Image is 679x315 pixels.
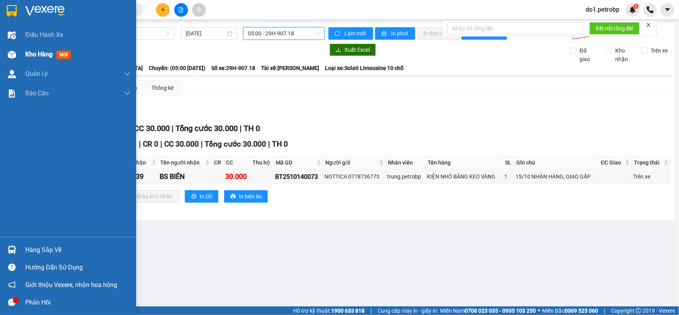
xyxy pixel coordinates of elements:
span: file-add [178,7,184,12]
sup: 1 [633,3,639,9]
div: Hướng dẫn sử dụng [25,262,130,273]
span: Tài xế: [PERSON_NAME] [261,64,319,72]
span: Người gửi [325,158,378,167]
td: BS BIÊN [158,169,212,184]
img: icon-new-feature [629,6,636,13]
div: Phản hồi [25,297,130,308]
span: TH 0 [244,124,260,133]
span: Cung cấp máy in - giấy in: [377,306,438,315]
span: printer [230,194,236,200]
th: Ghi chú [514,156,599,169]
span: Tổng cước 30.000 [205,140,266,149]
div: Thống kê [151,84,174,92]
button: caret-down [661,3,674,17]
span: | [172,124,174,133]
button: printerIn DS [185,190,218,203]
span: do1.petrobp [579,5,626,14]
span: Mã GD [276,158,316,167]
span: Hỗ trợ kỹ thuật: [293,306,365,315]
span: question-circle [8,264,16,271]
img: solution-icon [8,89,16,98]
span: Kho hàng [25,51,53,58]
div: 1 [504,172,513,181]
span: | [160,140,162,149]
span: Xuất Excel [344,45,370,54]
input: 15/10/2025 [186,29,225,38]
span: Chuyến: (05:00 [DATE]) [149,64,205,72]
span: Điều hành xe [25,30,63,40]
input: Nhập số tổng đài [447,22,583,35]
span: close [646,22,651,28]
span: Trên xe [648,46,671,55]
div: Trên xe [633,172,669,181]
span: | [201,140,203,149]
th: SL [503,156,514,169]
span: caret-down [664,6,671,13]
button: file-add [174,3,188,17]
span: SL 1 [122,140,137,149]
span: CC 30.000 [164,140,199,149]
strong: 0369 525 060 [565,308,598,314]
strong: 1900 633 818 [331,308,365,314]
button: printerIn phơi [375,27,415,40]
span: | [240,124,242,133]
div: 15/10 NHẬN HÀNG, GIAO GẤP [516,172,597,181]
span: Trạng thái [634,158,663,167]
span: Tên người nhận [160,158,204,167]
img: warehouse-icon [8,70,16,78]
span: down [124,71,130,77]
span: | [139,140,141,149]
span: In biên lai [239,192,261,201]
strong: 0708 023 035 - 0935 103 250 [465,308,536,314]
div: trung.petrobp [387,172,424,181]
span: Miền Bắc [542,306,598,315]
span: Quản Lý [25,69,48,79]
button: syncLàm mới [328,27,373,40]
span: Kết nối tổng đài [596,24,633,33]
span: aim [196,7,202,12]
button: In đơn chọn [417,27,460,40]
button: downloadXuất Excel [330,44,376,56]
div: 30.000 [225,171,249,182]
span: 1 [635,3,637,9]
div: NOTTICA 0778736773 [325,172,384,181]
span: down [124,90,130,96]
span: Kho nhận [612,46,635,63]
span: In phơi [391,29,409,38]
div: BS BIÊN [160,171,211,182]
span: Loại xe: Solati Limousine 10 chỗ [325,64,404,72]
span: Đã giao [577,46,600,63]
span: CC 30.000 [134,124,170,133]
span: Báo cáo [25,88,49,98]
span: mới [56,51,71,59]
span: ⚪️ [538,309,540,312]
span: TH 0 [272,140,288,149]
span: Số xe: 29H-907.18 [211,64,255,72]
span: Miền Nam [440,306,536,315]
img: warehouse-icon [8,246,16,254]
div: BT2510140073 [275,172,322,182]
span: | [268,140,270,149]
span: printer [191,194,197,200]
button: aim [192,3,206,17]
img: logo-vxr [7,5,17,17]
img: phone-icon [647,6,654,13]
span: | [604,306,605,315]
span: message [8,299,16,306]
th: Nhân viên [386,156,426,169]
th: CC [224,156,250,169]
span: sync [335,31,341,37]
span: CR 0 [143,140,158,149]
div: KIỆN NHỎ BĂNG KEO VÀNG [427,172,502,181]
th: Thu hộ [251,156,274,169]
span: Giới thiệu Vexere, nhận hoa hồng [25,280,117,290]
th: CR [212,156,224,169]
button: plus [156,3,170,17]
span: download [336,47,341,53]
td: BT2510140073 [274,169,324,184]
button: downloadNhập kho nhận [120,190,179,203]
span: | [370,306,372,315]
span: ĐC Giao [601,158,624,167]
th: Tên hàng [426,156,503,169]
span: notification [8,281,16,289]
